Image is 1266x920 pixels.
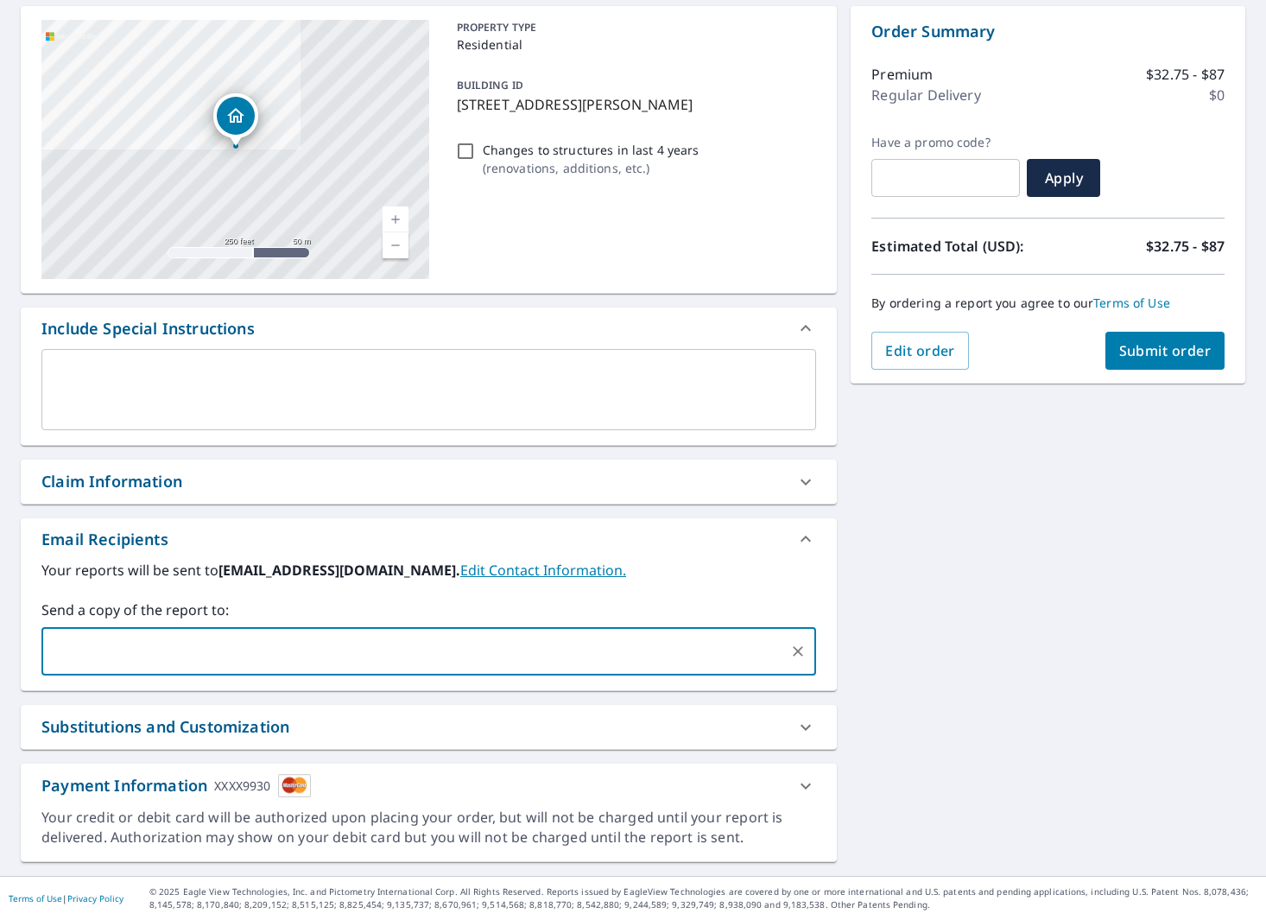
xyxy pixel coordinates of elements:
[460,561,626,580] a: EditContactInfo
[41,560,816,581] label: Your reports will be sent to
[1027,159,1100,197] button: Apply
[871,295,1225,311] p: By ordering a report you agree to our
[1209,85,1225,105] p: $0
[457,20,810,35] p: PROPERTY TYPE
[41,317,255,340] div: Include Special Instructions
[41,528,168,551] div: Email Recipients
[1093,295,1170,311] a: Terms of Use
[214,774,270,797] div: XXXX9930
[21,764,837,808] div: Payment InformationXXXX9930cardImage
[786,639,810,663] button: Clear
[483,141,699,159] p: Changes to structures in last 4 years
[41,808,816,847] div: Your credit or debit card will be authorized upon placing your order, but will not be charged unt...
[21,518,837,560] div: Email Recipients
[885,341,955,360] span: Edit order
[871,64,933,85] p: Premium
[21,460,837,504] div: Claim Information
[483,159,699,177] p: ( renovations, additions, etc. )
[9,893,123,904] p: |
[41,715,289,739] div: Substitutions and Customization
[871,20,1225,43] p: Order Summary
[871,135,1020,150] label: Have a promo code?
[149,885,1257,911] p: © 2025 Eagle View Technologies, Inc. and Pictometry International Corp. All Rights Reserved. Repo...
[1105,332,1225,370] button: Submit order
[21,308,837,349] div: Include Special Instructions
[871,332,969,370] button: Edit order
[457,78,523,92] p: BUILDING ID
[457,35,810,54] p: Residential
[383,232,408,258] a: Current Level 17, Zoom Out
[41,470,182,493] div: Claim Information
[213,93,258,147] div: Dropped pin, building 1, Residential property, 261 MILLS ST PARKSVILLE BC V9P2N5
[383,206,408,232] a: Current Level 17, Zoom In
[1119,341,1212,360] span: Submit order
[9,892,62,904] a: Terms of Use
[218,561,460,580] b: [EMAIL_ADDRESS][DOMAIN_NAME].
[21,705,837,749] div: Substitutions and Customization
[278,774,311,797] img: cardImage
[1041,168,1086,187] span: Apply
[41,600,816,620] label: Send a copy of the report to:
[1146,64,1225,85] p: $32.75 - $87
[871,85,980,105] p: Regular Delivery
[457,94,810,115] p: [STREET_ADDRESS][PERSON_NAME]
[1146,236,1225,257] p: $32.75 - $87
[67,892,123,904] a: Privacy Policy
[41,774,311,797] div: Payment Information
[871,236,1048,257] p: Estimated Total (USD):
